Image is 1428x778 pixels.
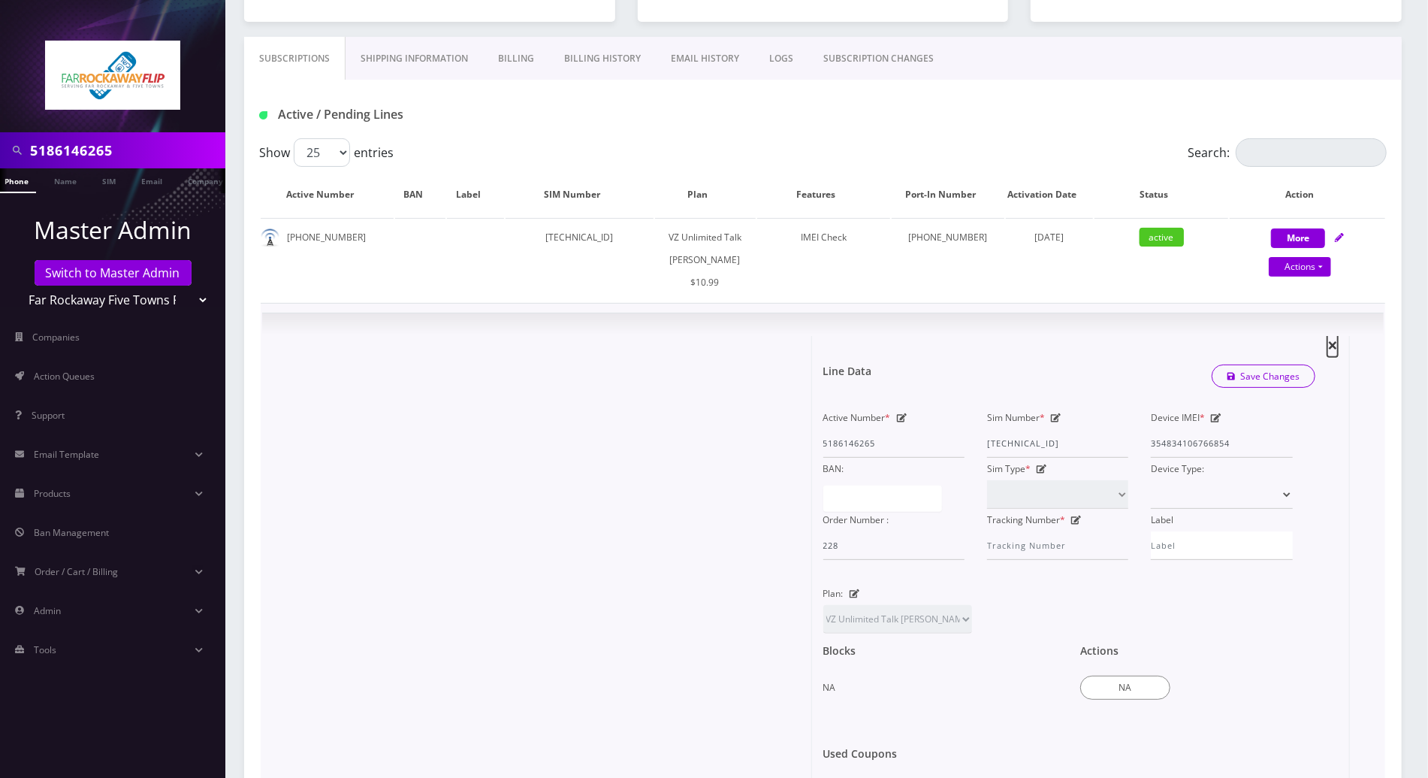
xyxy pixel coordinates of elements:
[244,37,346,80] a: Subscriptions
[1094,173,1227,216] th: Status: activate to sort column ascending
[35,565,119,578] span: Order / Cart / Billing
[506,218,654,301] td: [TECHNICAL_ID]
[261,229,279,247] img: default.png
[259,111,267,120] img: Active / Pending Lines
[180,168,231,192] a: Company
[1035,231,1064,244] span: [DATE]
[892,218,1004,301] td: [PHONE_NUMBER]
[506,173,654,216] th: SIM Number: activate to sort column ascending
[1212,365,1316,388] button: Save Changes
[1271,229,1325,248] button: More
[823,458,844,480] label: BAN:
[754,37,808,80] a: LOGS
[1151,407,1205,429] label: Device IMEI
[656,37,754,80] a: EMAIL HISTORY
[1151,458,1204,480] label: Device Type:
[34,526,109,539] span: Ban Management
[1080,645,1119,658] h1: Actions
[1236,138,1387,167] input: Search:
[1151,429,1292,458] input: IMEI
[1327,332,1338,357] span: ×
[261,173,394,216] th: Active Number: activate to sort column ascending
[823,509,889,531] label: Order Number :
[823,407,891,429] label: Active Number
[34,487,71,500] span: Products
[823,658,1058,699] div: NA
[987,531,1128,560] input: Tracking Number
[259,107,620,122] h1: Active / Pending Lines
[892,173,1004,216] th: Port-In Number: activate to sort column ascending
[346,37,483,80] a: Shipping Information
[823,645,856,658] h1: Blocks
[987,429,1128,458] input: Sim Number
[33,331,80,344] span: Companies
[757,226,890,249] div: IMEI Check
[655,173,756,216] th: Plan: activate to sort column ascending
[823,748,898,761] h1: Used Coupons
[34,370,95,383] span: Action Queues
[549,37,656,80] a: Billing History
[1080,676,1170,700] button: NA
[1212,365,1316,388] a: Save Changes
[294,138,350,167] select: Showentries
[1151,531,1292,560] input: Label
[1188,138,1387,167] label: Search:
[34,643,56,656] span: Tools
[655,218,756,301] td: VZ Unlimited Talk [PERSON_NAME] $10.99
[987,509,1065,531] label: Tracking Number
[823,531,965,560] input: Order Number
[1006,173,1094,216] th: Activation Date: activate to sort column ascending
[987,407,1045,429] label: Sim Number
[261,218,394,301] td: [PHONE_NUMBER]
[823,583,844,605] label: Plan:
[808,37,949,80] a: SUBSCRIPTION CHANGES
[1140,228,1184,247] span: active
[823,365,872,378] h1: Line Data
[447,173,504,216] th: Label: activate to sort column ascending
[35,260,192,286] a: Switch to Master Admin
[34,448,99,461] span: Email Template
[823,429,965,458] input: Active Number
[757,173,890,216] th: Features: activate to sort column ascending
[134,168,170,192] a: Email
[1230,173,1385,216] th: Action: activate to sort column ascending
[483,37,549,80] a: Billing
[259,138,394,167] label: Show entries
[47,168,84,192] a: Name
[34,604,61,617] span: Admin
[1151,509,1173,531] label: Label
[30,136,222,165] input: Search in Company
[45,41,180,110] img: Far Rockaway Five Towns Flip
[1269,257,1331,277] a: Actions
[32,409,65,422] span: Support
[987,458,1031,480] label: Sim Type
[95,168,123,192] a: SIM
[395,173,445,216] th: BAN: activate to sort column ascending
